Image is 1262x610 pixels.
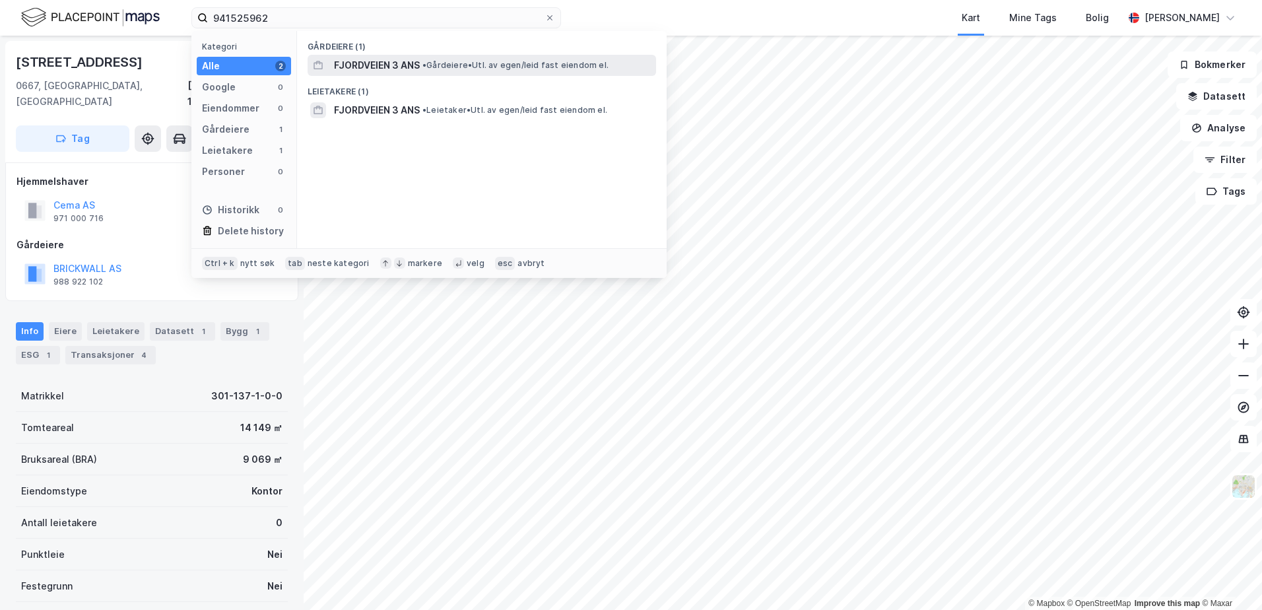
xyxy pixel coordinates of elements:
div: nytt søk [240,258,275,269]
div: 1 [275,124,286,135]
div: Historikk [202,202,259,218]
div: Kontrollprogram for chat [1196,547,1262,610]
div: Gårdeiere (1) [297,31,667,55]
div: 4 [137,349,150,362]
div: Bruksareal (BRA) [21,452,97,467]
div: Gårdeiere [17,237,287,253]
img: Z [1231,474,1256,499]
img: logo.f888ab2527a4732fd821a326f86c7f29.svg [21,6,160,29]
span: Gårdeiere • Utl. av egen/leid fast eiendom el. [422,60,609,71]
div: Leietakere (1) [297,76,667,100]
div: [STREET_ADDRESS] [16,51,145,73]
div: 0667, [GEOGRAPHIC_DATA], [GEOGRAPHIC_DATA] [16,78,187,110]
div: Kategori [202,42,291,51]
button: Tags [1195,178,1257,205]
div: Festegrunn [21,578,73,594]
div: Nei [267,547,282,562]
span: Leietaker • Utl. av egen/leid fast eiendom el. [422,105,607,116]
div: 9 069 ㎡ [243,452,282,467]
button: Tag [16,125,129,152]
button: Analyse [1180,115,1257,141]
div: Ctrl + k [202,257,238,270]
div: Antall leietakere [21,515,97,531]
div: 0 [276,515,282,531]
div: Info [16,322,44,341]
input: Søk på adresse, matrikkel, gårdeiere, leietakere eller personer [208,8,545,28]
span: • [422,60,426,70]
div: [PERSON_NAME] [1145,10,1220,26]
div: Eiendomstype [21,483,87,499]
div: markere [408,258,442,269]
span: FJORDVEIEN 3 ANS [334,57,420,73]
div: Eiendommer [202,100,259,116]
span: FJORDVEIEN 3 ANS [334,102,420,118]
div: Matrikkel [21,388,64,404]
iframe: Chat Widget [1196,547,1262,610]
div: Personer [202,164,245,180]
a: Improve this map [1135,599,1200,608]
div: Bolig [1086,10,1109,26]
div: ESG [16,346,60,364]
div: Kontor [251,483,282,499]
div: tab [285,257,305,270]
button: Filter [1193,147,1257,173]
div: 0 [275,205,286,215]
div: 0 [275,82,286,92]
div: 301-137-1-0-0 [211,388,282,404]
div: 1 [275,145,286,156]
div: 1 [251,325,264,338]
div: Datasett [150,322,215,341]
div: Google [202,79,236,95]
a: OpenStreetMap [1067,599,1131,608]
button: Bokmerker [1168,51,1257,78]
div: Eiere [49,322,82,341]
div: neste kategori [308,258,370,269]
div: Nei [267,578,282,594]
div: Punktleie [21,547,65,562]
div: 1 [197,325,210,338]
div: esc [495,257,515,270]
div: Mine Tags [1009,10,1057,26]
div: Gårdeiere [202,121,249,137]
div: Leietakere [87,322,145,341]
div: 0 [275,103,286,114]
div: avbryt [517,258,545,269]
button: Datasett [1176,83,1257,110]
div: 1 [42,349,55,362]
div: Kart [962,10,980,26]
div: 2 [275,61,286,71]
span: • [422,105,426,115]
div: 988 922 102 [53,277,103,287]
a: Mapbox [1028,599,1065,608]
div: 971 000 716 [53,213,104,224]
div: Transaksjoner [65,346,156,364]
div: [GEOGRAPHIC_DATA], 137/1 [187,78,288,110]
div: Alle [202,58,220,74]
div: Leietakere [202,143,253,158]
div: 0 [275,166,286,177]
div: Bygg [220,322,269,341]
div: 14 149 ㎡ [240,420,282,436]
div: velg [467,258,484,269]
div: Delete history [218,223,284,239]
div: Tomteareal [21,420,74,436]
div: Hjemmelshaver [17,174,287,189]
